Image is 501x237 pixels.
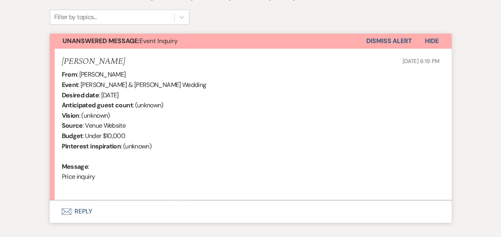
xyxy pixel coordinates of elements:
span: [DATE] 6:19 PM [402,57,439,65]
b: From [62,70,77,79]
b: Pinterest inspiration [62,142,121,150]
button: Unanswered Message:Event Inquiry [50,34,366,49]
b: Source [62,121,83,130]
button: Hide [412,34,452,49]
strong: Unanswered Message: [63,37,139,45]
b: Event [62,81,79,89]
span: Hide [425,37,439,45]
button: Dismiss Alert [366,34,412,49]
b: Desired date [62,91,99,99]
b: Message [62,162,88,171]
h5: [PERSON_NAME] [62,57,125,67]
b: Anticipated guest count [62,101,133,109]
span: Event Inquiry [63,37,178,45]
b: Budget [62,132,83,140]
div: Filter by topics... [54,12,97,22]
button: Reply [50,200,452,223]
div: : [PERSON_NAME] : [PERSON_NAME] & [PERSON_NAME] Wedding : [DATE] : (unknown) : (unknown) : Venue ... [62,69,440,192]
b: Vision [62,111,79,120]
